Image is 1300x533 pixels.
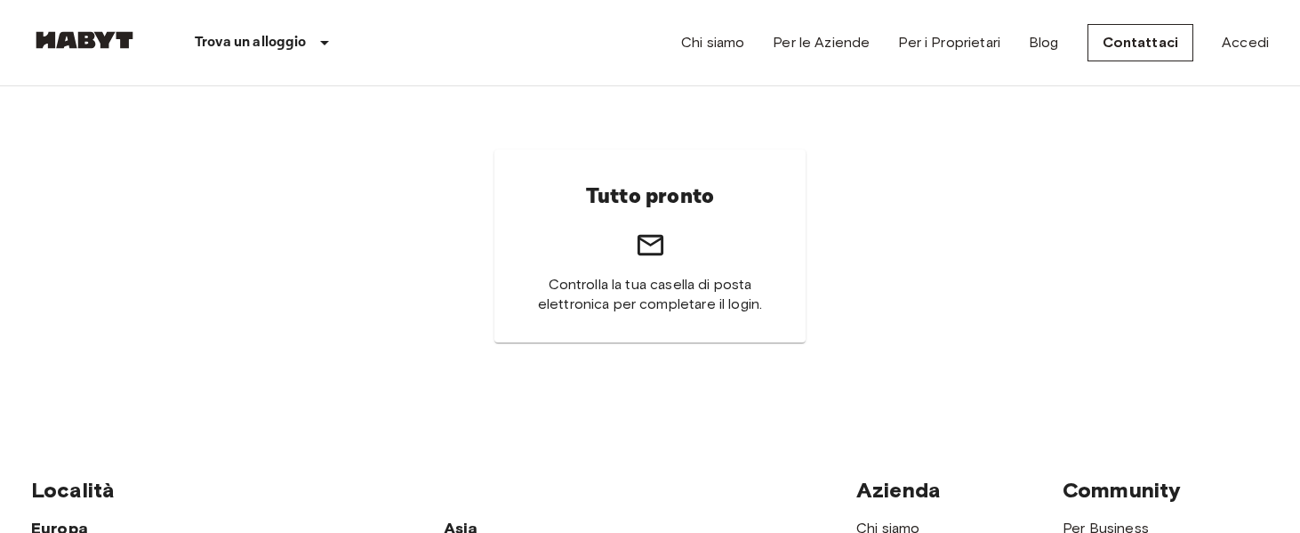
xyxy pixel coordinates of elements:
span: Controlla la tua casella di posta elettronica per completare il login. [537,275,764,314]
a: Chi siamo [681,32,744,53]
img: Habyt [31,31,138,49]
a: Per le Aziende [773,32,870,53]
span: Community [1063,477,1181,503]
span: Località [31,477,115,503]
a: Per i Proprietari [898,32,1000,53]
h6: Tutto pronto [586,178,715,215]
p: Trova un alloggio [195,32,307,53]
span: Azienda [856,477,941,503]
a: Blog [1029,32,1059,53]
a: Contattaci [1087,24,1194,61]
a: Accedi [1222,32,1269,53]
